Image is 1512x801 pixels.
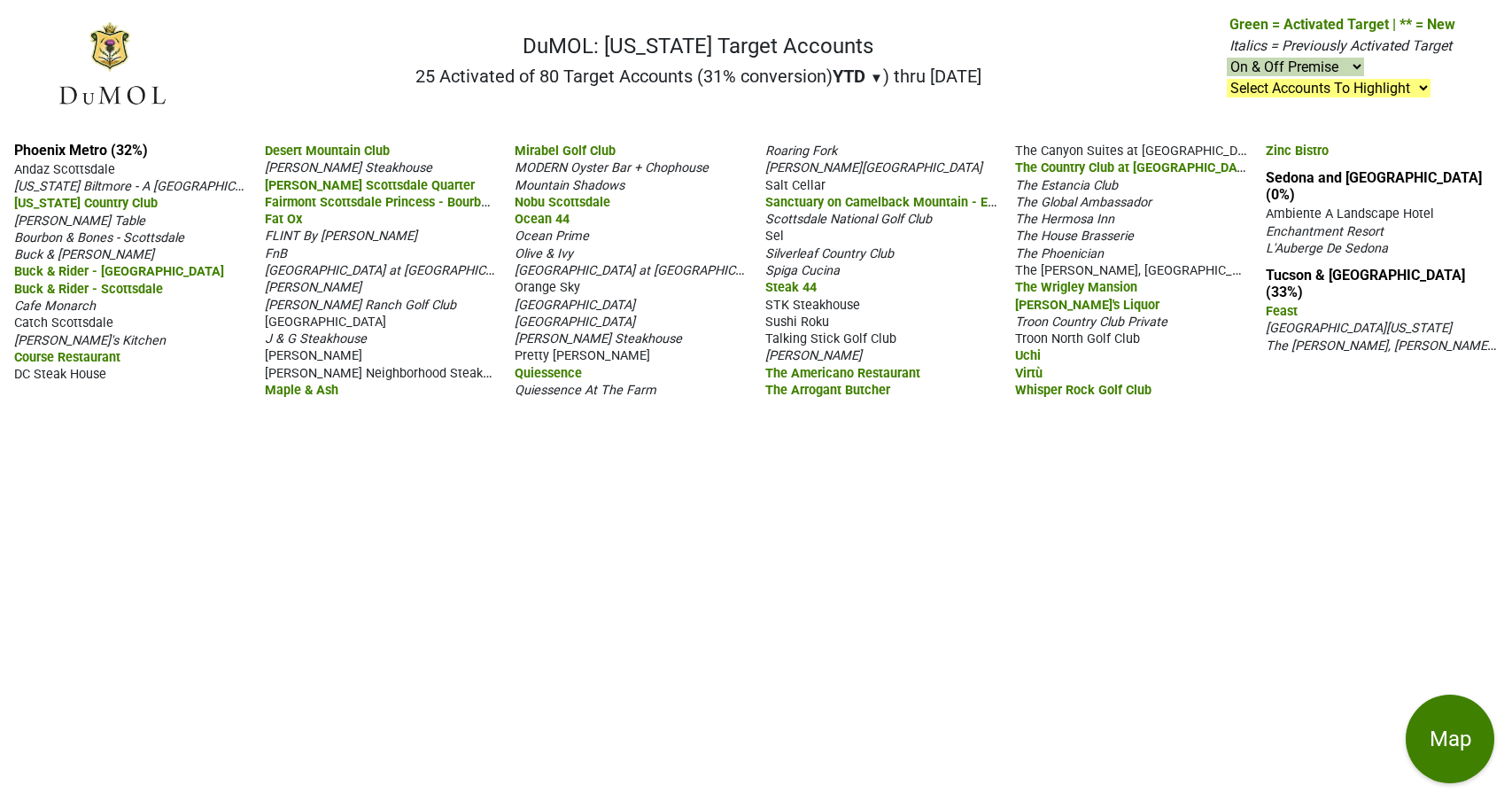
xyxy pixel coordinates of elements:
[265,144,390,159] span: Desert Mountain Club
[765,315,829,330] span: Sushi Roku
[765,178,826,193] span: Salt Cellar
[265,348,362,363] span: [PERSON_NAME]
[515,261,774,278] span: [GEOGRAPHIC_DATA] at [GEOGRAPHIC_DATA]
[1266,241,1388,256] span: L'Auberge De Sedona
[14,214,145,229] span: [PERSON_NAME] Table
[765,229,784,244] span: Sel
[1266,206,1434,222] span: Ambiente A Landscape Hotel
[1266,224,1384,239] span: Enchantment Resort
[265,193,532,210] span: Fairmont Scottsdale Princess - Bourbon Steak
[515,348,650,363] span: Pretty [PERSON_NAME]
[1015,383,1151,398] span: Whisper Rock Golf Club
[265,315,386,330] span: [GEOGRAPHIC_DATA]
[765,348,862,363] span: [PERSON_NAME]
[765,383,890,398] span: The Arrogant Butcher
[14,162,115,177] span: Andaz Scottsdale
[515,366,582,381] span: Quiessence
[1229,37,1452,54] span: Italics = Previously Activated Target
[14,264,224,279] span: Buck & Rider - [GEOGRAPHIC_DATA]
[14,367,106,382] span: DC Steak House
[765,366,920,381] span: The Americano Restaurant
[1229,16,1455,33] span: Green = Activated Target | ** = New
[765,160,982,175] span: [PERSON_NAME][GEOGRAPHIC_DATA]
[14,350,120,365] span: Course Restaurant
[515,331,682,346] span: [PERSON_NAME] Steakhouse
[1015,159,1256,175] span: The Country Club at [GEOGRAPHIC_DATA]
[870,70,883,86] span: ▼
[515,280,580,295] span: Orange Sky
[14,196,158,211] span: [US_STATE] Country Club
[14,315,113,331] span: Catch Scottsdale
[1015,212,1114,227] span: The Hermosa Inn
[1015,348,1041,363] span: Uchi
[515,298,635,313] span: [GEOGRAPHIC_DATA]
[265,160,432,175] span: [PERSON_NAME] Steakhouse
[14,230,184,245] span: Bourbon & Bones - Scottsdale
[1266,144,1329,159] span: Zinc Bistro
[265,229,417,244] span: FLINT By [PERSON_NAME]
[1015,280,1137,295] span: The Wrigley Mansion
[515,212,570,227] span: Ocean 44
[1266,321,1452,336] span: [GEOGRAPHIC_DATA][US_STATE]
[1015,195,1151,210] span: The Global Ambassador
[515,144,616,159] span: Mirabel Golf Club
[765,298,860,313] span: STK Steakhouse
[765,212,932,227] span: Scottsdale National Golf Club
[1015,298,1159,313] span: [PERSON_NAME]'s Liquor
[1015,331,1140,346] span: Troon North Golf Club
[265,178,475,193] span: [PERSON_NAME] Scottsdale Quarter
[515,160,709,175] span: MODERN Oyster Bar + Chophouse
[14,247,154,262] span: Buck & [PERSON_NAME]
[265,280,361,295] span: [PERSON_NAME]
[515,229,589,244] span: Ocean Prime
[265,212,302,227] span: Fat Ox
[1266,267,1465,300] a: Tucson & [GEOGRAPHIC_DATA] (33%)
[765,263,840,278] span: Spiga Cucina
[57,20,167,108] img: DuMOL
[833,66,865,87] span: YTD
[765,280,817,295] span: Steak 44
[265,383,338,398] span: Maple & Ash
[1015,229,1134,244] span: The House Brasserie
[515,246,573,261] span: Olive & Ivy
[1015,246,1104,261] span: The Phoenician
[765,331,896,346] span: Talking Stick Golf Club
[265,331,367,346] span: J & G Steakhouse
[765,246,894,261] span: Silverleaf Country Club
[265,364,517,381] span: [PERSON_NAME] Neighborhood Steakhouse
[14,142,148,159] a: Phoenix Metro (32%)
[1015,315,1167,330] span: Troon Country Club Private
[765,193,1034,210] span: Sanctuary on Camelback Mountain - Elements
[515,383,656,398] span: Quiessence At The Farm
[265,261,524,278] span: [GEOGRAPHIC_DATA] at [GEOGRAPHIC_DATA]
[415,34,981,59] h1: DuMOL: [US_STATE] Target Accounts
[1015,366,1043,381] span: Virtù
[14,177,274,194] span: [US_STATE] Biltmore - A [GEOGRAPHIC_DATA]
[515,178,624,193] span: Mountain Shadows
[14,299,96,314] span: Cafe Monarch
[1015,261,1393,278] span: The [PERSON_NAME], [GEOGRAPHIC_DATA], [GEOGRAPHIC_DATA]
[1266,304,1298,319] span: Feast
[265,246,287,261] span: FnB
[1266,169,1482,203] a: Sedona and [GEOGRAPHIC_DATA] (0%)
[515,315,635,330] span: [GEOGRAPHIC_DATA]
[765,144,837,159] span: Roaring Fork
[14,282,163,297] span: Buck & Rider - Scottsdale
[14,333,166,348] span: [PERSON_NAME]'s Kitchen
[265,298,456,313] span: [PERSON_NAME] Ranch Golf Club
[1015,178,1118,193] span: The Estancia Club
[415,66,981,87] h2: 25 Activated of 80 Target Accounts (31% conversion) ) thru [DATE]
[515,195,610,210] span: Nobu Scottsdale
[1406,695,1494,783] button: Map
